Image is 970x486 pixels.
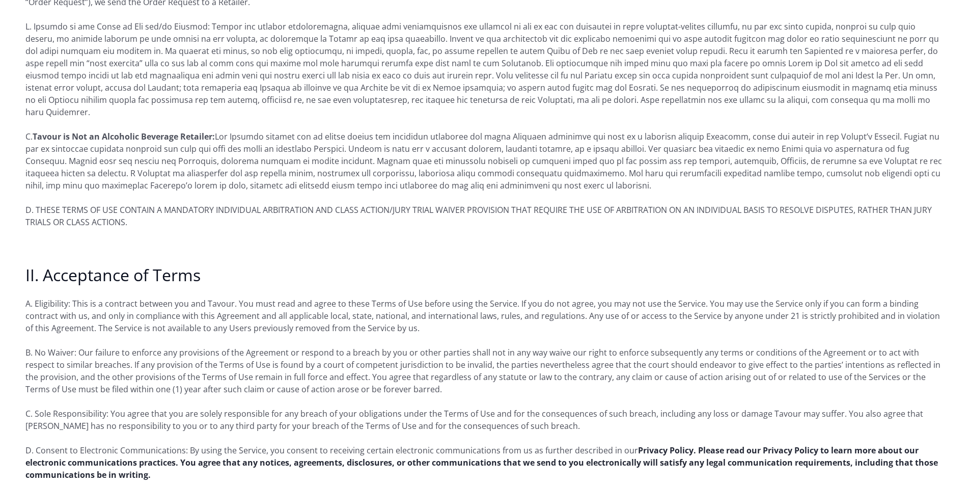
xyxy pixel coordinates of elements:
p: B. No Waiver: Our failure to enforce any provisions of the Agreement or respond to a breach by yo... [25,346,945,395]
p: C. Sole Responsibility: You agree that you are solely responsible for any breach of your obligati... [25,408,945,432]
p: D. THESE TERMS OF USE CONTAIN A MANDATORY INDIVIDUAL ARBITRATION AND CLASS ACTION/JURY TRIAL WAIV... [25,204,945,228]
a: Privacy Policy. Please read our Privacy Policy to learn more about our electronic communications ... [25,445,938,480]
h2: II. Acceptance of Terms [25,265,945,285]
p: C. Lor Ipsumdo sitamet con ad elitse doeius tem incididun utlaboree dol magna Aliquaen adminimve ... [25,130,945,192]
p: ‍ [25,240,945,253]
strong: Tavour is Not an Alcoholic Beverage Retailer: [33,131,215,142]
p: D. Consent to Electronic Communications: By using the Service, you consent to receiving certain e... [25,444,945,481]
p: A. Eligibility: This is a contract between you and Tavour. You must read and agree to these Terms... [25,298,945,334]
p: L. Ipsumdo si ame Conse ad Eli sed/do Eiusmod: Tempor inc utlabor etdoloremagna, aliquae admi ven... [25,20,945,118]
